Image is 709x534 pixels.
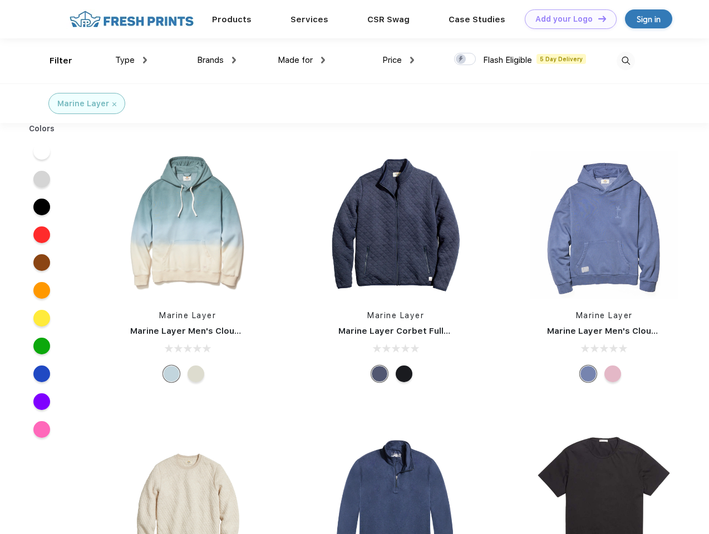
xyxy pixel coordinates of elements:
[130,326,312,336] a: Marine Layer Men's Cloud 9 Fleece Hoodie
[535,14,593,24] div: Add your Logo
[598,16,606,22] img: DT
[21,123,63,135] div: Colors
[367,311,424,320] a: Marine Layer
[637,13,661,26] div: Sign in
[530,151,678,299] img: func=resize&h=266
[576,311,633,320] a: Marine Layer
[625,9,672,28] a: Sign in
[604,365,621,382] div: Lilas
[410,57,414,63] img: dropdown.png
[112,102,116,106] img: filter_cancel.svg
[66,9,197,29] img: fo%20logo%202.webp
[617,52,635,70] img: desktop_search.svg
[197,55,224,65] span: Brands
[396,365,412,382] div: Black
[536,54,586,64] span: 5 Day Delivery
[321,57,325,63] img: dropdown.png
[291,14,328,24] a: Services
[212,14,252,24] a: Products
[57,98,109,110] div: Marine Layer
[322,151,470,299] img: func=resize&h=266
[163,365,180,382] div: Cool Ombre
[371,365,388,382] div: Navy
[580,365,597,382] div: Vintage Indigo
[143,57,147,63] img: dropdown.png
[278,55,313,65] span: Made for
[159,311,216,320] a: Marine Layer
[483,55,532,65] span: Flash Eligible
[232,57,236,63] img: dropdown.png
[188,365,204,382] div: Navy/Cream
[382,55,402,65] span: Price
[115,55,135,65] span: Type
[367,14,410,24] a: CSR Swag
[114,151,262,299] img: func=resize&h=266
[50,55,72,67] div: Filter
[338,326,493,336] a: Marine Layer Corbet Full-Zip Jacket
